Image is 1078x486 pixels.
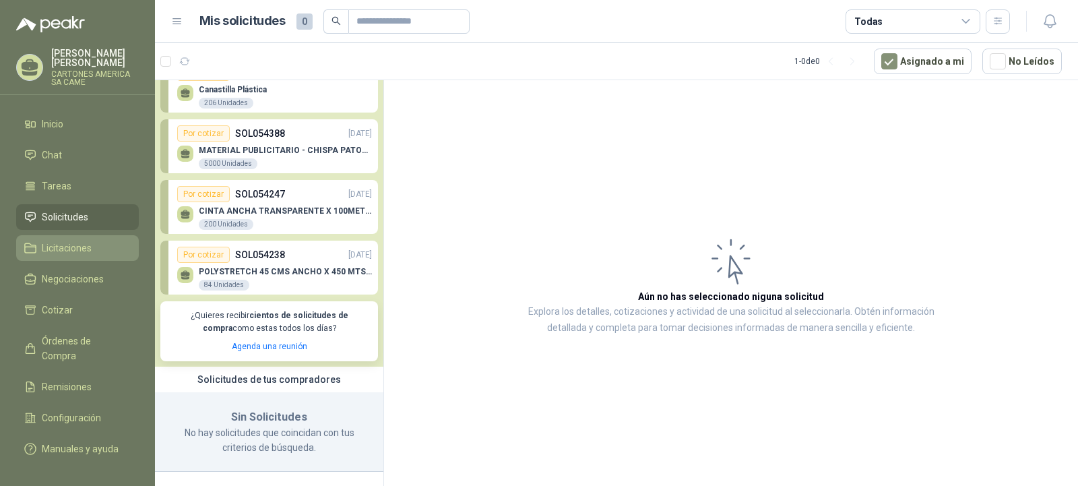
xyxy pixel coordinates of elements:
span: Licitaciones [42,241,92,255]
div: 1 - 0 de 0 [794,51,863,72]
span: Manuales y ayuda [42,442,119,456]
span: 0 [296,13,313,30]
span: Tareas [42,179,71,193]
div: 5000 Unidades [199,158,257,169]
p: [DATE] [348,249,372,262]
div: Por cotizar [177,125,230,142]
a: Por cotizarSOL054444[DATE] Canastilla Plástica206 Unidades [160,59,378,113]
div: Por cotizar [177,186,230,202]
a: Solicitudes [16,204,139,230]
button: Asignado a mi [874,49,972,74]
p: No hay solicitudes que coincidan con tus criterios de búsqueda. [171,425,367,455]
h1: Mis solicitudes [199,11,286,31]
span: Negociaciones [42,272,104,286]
div: Ocultar SolicitudesPor cotizarSOL054444[DATE] Canastilla Plástica206 UnidadesPor cotizarSOL054388... [155,36,383,367]
p: SOL054388 [235,126,285,141]
a: Por cotizarSOL054238[DATE] POLYSTRETCH 45 CMS ANCHO X 450 MTS LONG84 Unidades [160,241,378,295]
a: Tareas [16,173,139,199]
p: CINTA ANCHA TRANSPARENTE X 100METROS [199,206,372,216]
span: Inicio [42,117,63,131]
a: Licitaciones [16,235,139,261]
a: Configuración [16,405,139,431]
a: Negociaciones [16,266,139,292]
p: SOL054247 [235,187,285,202]
p: [DATE] [348,188,372,201]
div: Solicitudes de tus compradores [155,367,383,392]
a: Inicio [16,111,139,137]
div: 84 Unidades [199,280,249,291]
div: 200 Unidades [199,219,253,230]
p: Explora los detalles, cotizaciones y actividad de una solicitud al seleccionarla. Obtén informaci... [519,304,943,336]
a: Agenda una reunión [232,342,307,351]
div: Por cotizar [177,247,230,263]
a: Cotizar [16,297,139,323]
span: Cotizar [42,303,73,317]
a: Chat [16,142,139,168]
a: Por cotizarSOL054388[DATE] MATERIAL PUBLICITARIO - CHISPA PATOJITO VER ADJUNTO5000 Unidades [160,119,378,173]
div: 206 Unidades [199,98,253,109]
img: Logo peakr [16,16,85,32]
span: Órdenes de Compra [42,334,126,363]
a: Manuales y ayuda [16,436,139,462]
p: Canastilla Plástica [199,85,267,94]
span: Configuración [42,411,101,425]
p: SOL054238 [235,247,285,262]
h3: Sin Solicitudes [171,408,367,426]
a: Por cotizarSOL054247[DATE] CINTA ANCHA TRANSPARENTE X 100METROS200 Unidades [160,180,378,234]
span: search [331,16,341,26]
p: [DATE] [348,127,372,140]
p: ¿Quieres recibir como estas todos los días? [168,309,370,335]
h3: Aún no has seleccionado niguna solicitud [638,289,824,304]
p: MATERIAL PUBLICITARIO - CHISPA PATOJITO VER ADJUNTO [199,146,372,155]
p: CARTONES AMERICA SA CAME [51,70,139,86]
span: Chat [42,148,62,162]
a: Órdenes de Compra [16,328,139,369]
div: Todas [854,14,883,29]
span: Solicitudes [42,210,88,224]
a: Remisiones [16,374,139,400]
span: Remisiones [42,379,92,394]
p: [PERSON_NAME] [PERSON_NAME] [51,49,139,67]
p: POLYSTRETCH 45 CMS ANCHO X 450 MTS LONG [199,267,372,276]
b: cientos de solicitudes de compra [203,311,348,333]
button: No Leídos [982,49,1062,74]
